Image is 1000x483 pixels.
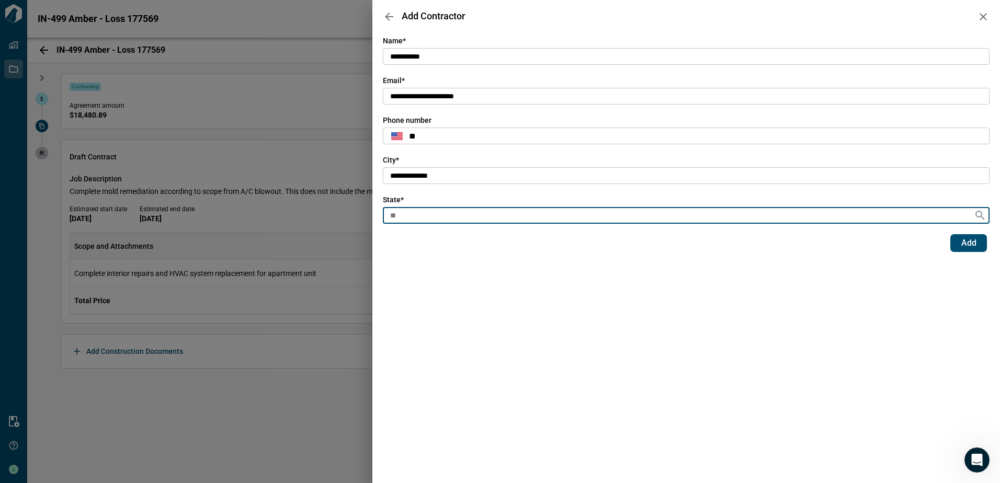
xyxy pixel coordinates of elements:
[383,36,406,46] span: Name *
[964,447,990,473] iframe: Intercom live chat
[400,10,465,21] span: Add Contractor
[383,194,404,205] span: State *
[961,238,976,248] span: Add
[383,75,405,86] span: Email *
[383,115,431,125] span: Phone number
[389,128,405,144] button: Select country
[383,155,399,165] span: City *
[950,234,987,252] button: Add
